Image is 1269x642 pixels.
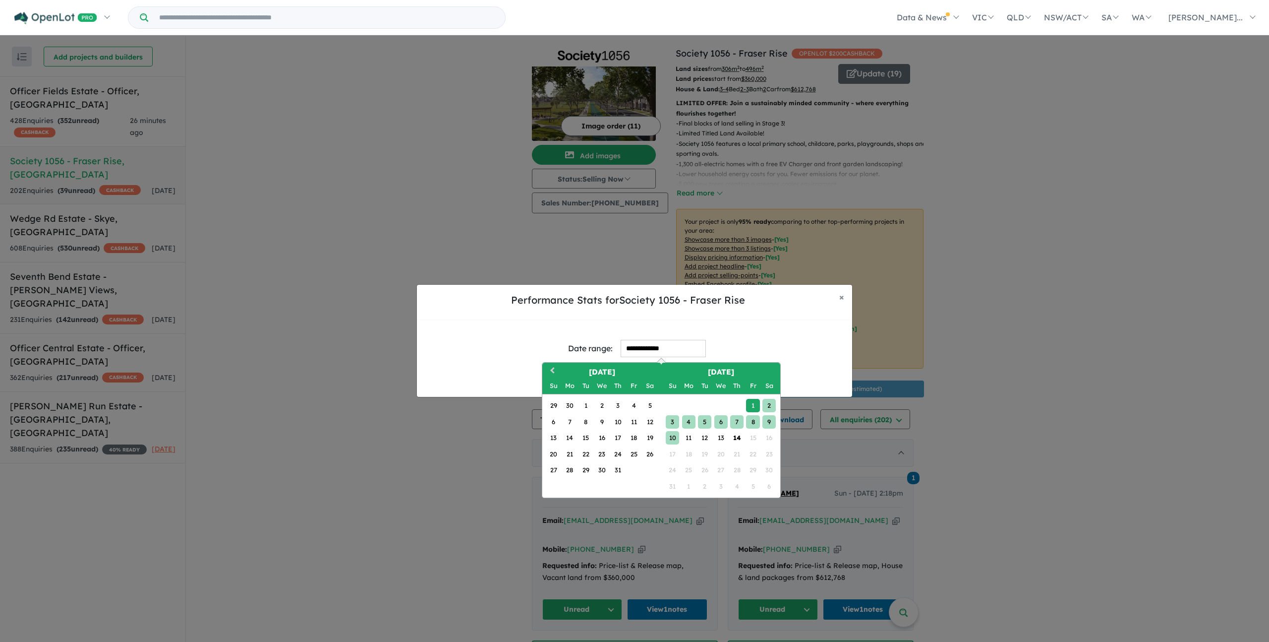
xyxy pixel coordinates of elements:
div: Not available Friday, September 5th, 2025 [746,480,759,493]
h2: [DATE] [661,367,780,378]
input: Try estate name, suburb, builder or developer [150,7,503,28]
div: Choose Tuesday, July 15th, 2025 [579,431,592,445]
div: Tuesday [698,379,711,392]
div: Not available Saturday, August 16th, 2025 [762,431,776,445]
div: Friday [627,379,640,392]
div: Not available Wednesday, August 20th, 2025 [714,448,728,461]
div: Choose Date [542,362,781,498]
div: Choose Friday, July 25th, 2025 [627,448,640,461]
div: Choose Thursday, July 10th, 2025 [611,415,625,429]
div: Choose Monday, July 28th, 2025 [563,463,577,477]
div: Not available Wednesday, September 3rd, 2025 [714,480,728,493]
div: Not available Sunday, August 24th, 2025 [666,463,679,477]
div: Choose Sunday, August 3rd, 2025 [666,415,679,429]
div: Choose Saturday, July 26th, 2025 [643,448,657,461]
div: Choose Sunday, July 27th, 2025 [547,463,560,477]
div: Choose Sunday, July 6th, 2025 [547,415,560,429]
div: Not available Saturday, September 6th, 2025 [762,480,776,493]
div: Sunday [547,379,560,392]
div: Not available Tuesday, August 19th, 2025 [698,448,711,461]
div: Not available Sunday, August 17th, 2025 [666,448,679,461]
div: Wednesday [714,379,728,392]
div: Choose Thursday, July 31st, 2025 [611,463,625,477]
div: Monday [682,379,695,392]
div: Not available Thursday, August 28th, 2025 [730,463,744,477]
div: Date range: [568,342,613,355]
div: Not available Thursday, September 4th, 2025 [730,480,744,493]
div: Choose Wednesday, July 30th, 2025 [595,463,608,477]
div: Not available Friday, August 29th, 2025 [746,463,759,477]
div: Choose Saturday, July 5th, 2025 [643,399,657,412]
div: Choose Tuesday, July 22nd, 2025 [579,448,592,461]
div: Saturday [643,379,657,392]
h5: Performance Stats for Society 1056 - Fraser Rise [425,293,831,308]
div: Choose Friday, August 8th, 2025 [746,415,759,429]
div: Choose Sunday, August 10th, 2025 [666,431,679,445]
div: Not available Friday, August 15th, 2025 [746,431,759,445]
div: Wednesday [595,379,608,392]
div: Choose Saturday, July 12th, 2025 [643,415,657,429]
div: Choose Wednesday, July 23rd, 2025 [595,448,608,461]
div: Not available Saturday, August 23rd, 2025 [762,448,776,461]
div: Choose Tuesday, July 29th, 2025 [579,463,592,477]
div: Sunday [666,379,679,392]
div: Choose Wednesday, August 6th, 2025 [714,415,728,429]
div: Choose Thursday, July 24th, 2025 [611,448,625,461]
div: Tuesday [579,379,592,392]
div: Choose Saturday, August 9th, 2025 [762,415,776,429]
div: Choose Friday, July 11th, 2025 [627,415,640,429]
div: Choose Tuesday, August 12th, 2025 [698,431,711,445]
img: Openlot PRO Logo White [14,12,97,24]
div: Not available Saturday, August 30th, 2025 [762,463,776,477]
div: Not available Monday, September 1st, 2025 [682,480,695,493]
div: Not available Wednesday, August 27th, 2025 [714,463,728,477]
div: Choose Sunday, July 20th, 2025 [547,448,560,461]
div: Choose Tuesday, July 1st, 2025 [579,399,592,412]
div: Choose Friday, August 1st, 2025 [746,399,759,412]
div: Choose Wednesday, August 13th, 2025 [714,431,728,445]
div: Choose Saturday, July 19th, 2025 [643,431,657,445]
div: Choose Saturday, August 2nd, 2025 [762,399,776,412]
span: × [839,291,844,303]
div: Not available Tuesday, August 26th, 2025 [698,463,711,477]
div: Choose Tuesday, August 5th, 2025 [698,415,711,429]
div: Choose Thursday, August 14th, 2025 [730,431,744,445]
span: [PERSON_NAME]... [1168,12,1243,22]
div: Friday [746,379,759,392]
div: Not available Thursday, August 21st, 2025 [730,448,744,461]
div: Month July, 2025 [545,398,658,478]
div: Choose Monday, July 21st, 2025 [563,448,577,461]
div: Choose Sunday, June 29th, 2025 [547,399,560,412]
div: Saturday [762,379,776,392]
div: Not available Tuesday, September 2nd, 2025 [698,480,711,493]
div: Choose Thursday, July 17th, 2025 [611,431,625,445]
div: Thursday [730,379,744,392]
div: Choose Wednesday, July 2nd, 2025 [595,399,608,412]
div: Choose Monday, August 4th, 2025 [682,415,695,429]
div: Choose Thursday, August 7th, 2025 [730,415,744,429]
h2: [DATE] [542,367,661,378]
div: Choose Wednesday, July 9th, 2025 [595,415,608,429]
div: Choose Tuesday, July 8th, 2025 [579,415,592,429]
div: Thursday [611,379,625,392]
div: Choose Monday, June 30th, 2025 [563,399,577,412]
div: Choose Monday, July 7th, 2025 [563,415,577,429]
div: Choose Thursday, July 3rd, 2025 [611,399,625,412]
div: Monday [563,379,577,392]
div: Choose Monday, August 11th, 2025 [682,431,695,445]
div: Choose Friday, July 4th, 2025 [627,399,640,412]
div: Not available Monday, August 25th, 2025 [682,463,695,477]
div: Month August, 2025 [664,398,777,495]
div: Not available Friday, August 22nd, 2025 [746,448,759,461]
div: Choose Wednesday, July 16th, 2025 [595,431,608,445]
div: Choose Friday, July 18th, 2025 [627,431,640,445]
div: Choose Monday, July 14th, 2025 [563,431,577,445]
button: Previous Month [543,364,559,380]
div: Not available Monday, August 18th, 2025 [682,448,695,461]
div: Not available Sunday, August 31st, 2025 [666,480,679,493]
div: Choose Sunday, July 13th, 2025 [547,431,560,445]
